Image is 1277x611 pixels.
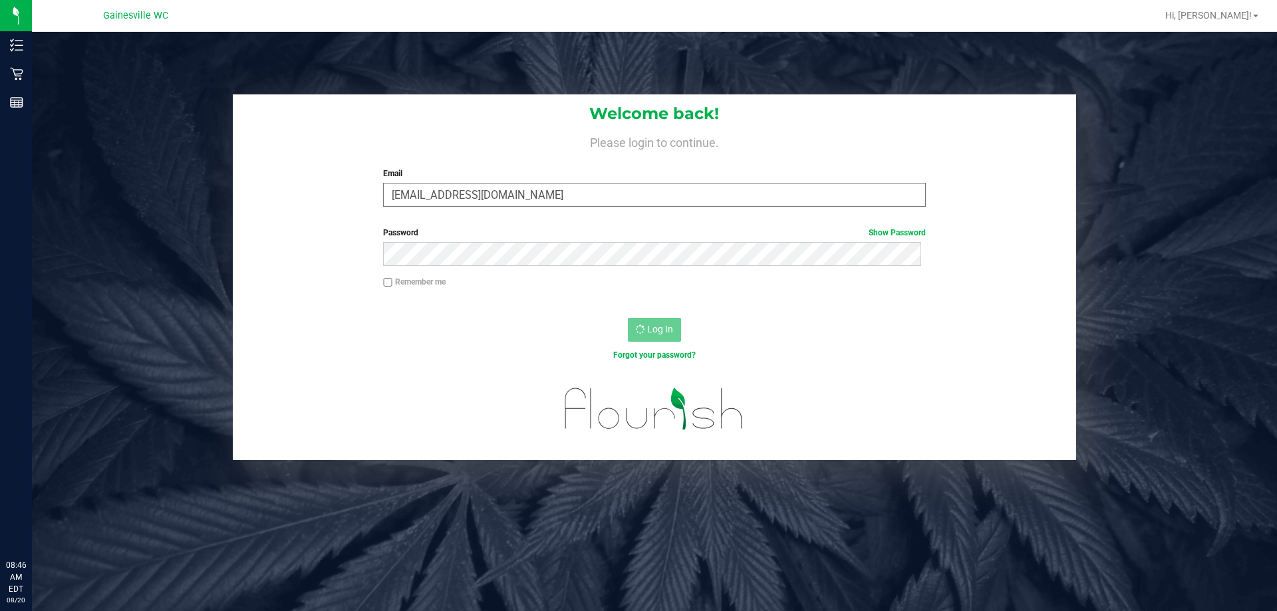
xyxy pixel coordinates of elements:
[103,10,168,21] span: Gainesville WC
[6,595,26,605] p: 08/20
[6,559,26,595] p: 08:46 AM EDT
[10,96,23,109] inline-svg: Reports
[383,228,418,237] span: Password
[233,133,1076,149] h4: Please login to continue.
[383,276,446,288] label: Remember me
[647,324,673,334] span: Log In
[233,105,1076,122] h1: Welcome back!
[10,67,23,80] inline-svg: Retail
[383,278,392,287] input: Remember me
[10,39,23,52] inline-svg: Inventory
[383,168,925,180] label: Email
[1165,10,1252,21] span: Hi, [PERSON_NAME]!
[869,228,926,237] a: Show Password
[549,375,760,443] img: flourish_logo.svg
[628,318,681,342] button: Log In
[613,350,696,360] a: Forgot your password?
